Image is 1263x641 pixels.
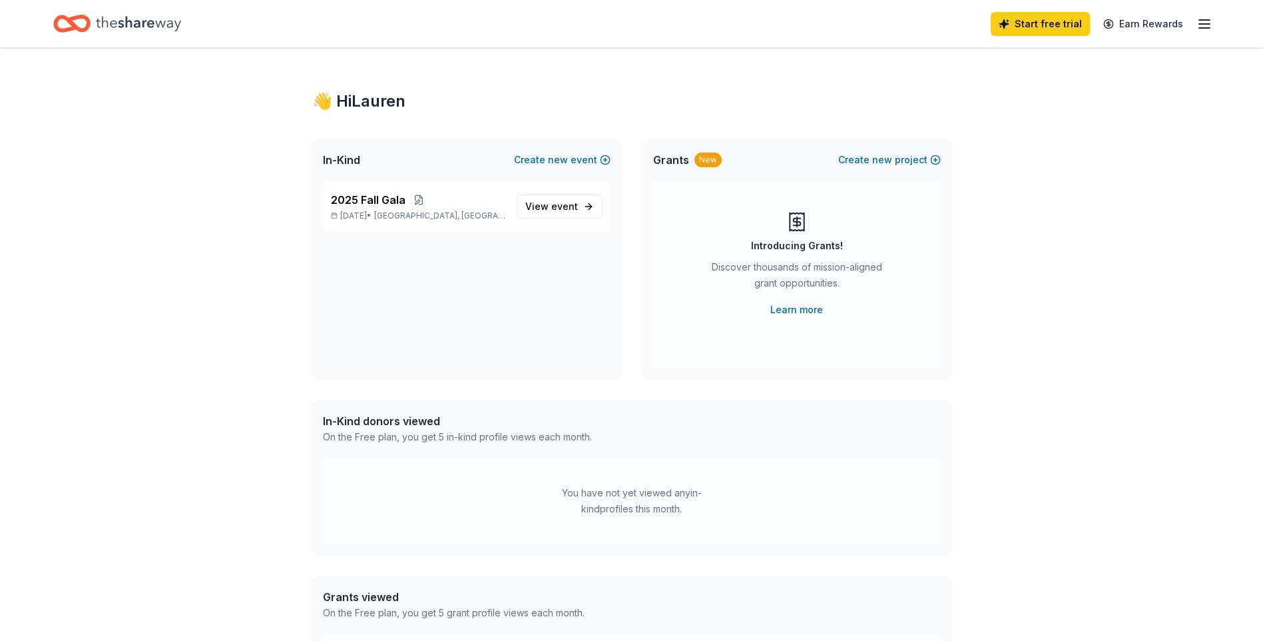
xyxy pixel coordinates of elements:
[1095,12,1191,36] a: Earn Rewards
[331,192,405,208] span: 2025 Fall Gala
[312,91,951,112] div: 👋 Hi Lauren
[694,153,722,167] div: New
[323,605,585,621] div: On the Free plan, you get 5 grant profile views each month.
[514,152,611,168] button: Createnewevent
[517,195,603,219] a: View event
[549,485,715,517] div: You have not yet viewed any in-kind profiles this month.
[374,211,505,221] span: [GEOGRAPHIC_DATA], [GEOGRAPHIC_DATA]
[551,201,578,212] span: event
[525,199,578,215] span: View
[331,211,506,221] p: [DATE] •
[991,12,1090,36] a: Start free trial
[770,302,823,318] a: Learn more
[872,152,892,168] span: new
[838,152,941,168] button: Createnewproject
[323,429,592,445] div: On the Free plan, you get 5 in-kind profile views each month.
[548,152,568,168] span: new
[323,413,592,429] div: In-Kind donors viewed
[653,152,689,168] span: Grants
[53,8,181,39] a: Home
[323,152,360,168] span: In-Kind
[706,259,887,297] div: Discover thousands of mission-aligned grant opportunities.
[323,589,585,605] div: Grants viewed
[751,238,843,254] div: Introducing Grants!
